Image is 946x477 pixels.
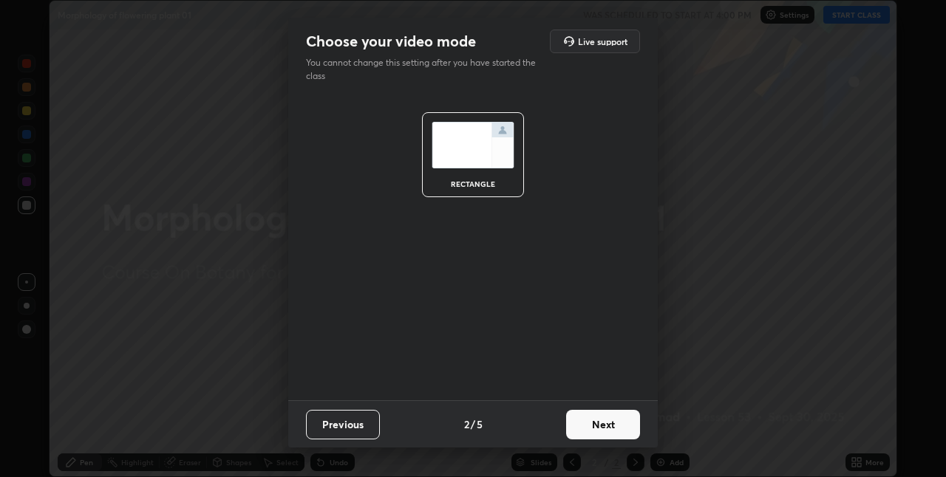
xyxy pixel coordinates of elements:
h4: / [471,416,475,432]
div: rectangle [443,180,503,188]
button: Previous [306,410,380,439]
h2: Choose your video mode [306,32,476,51]
img: normalScreenIcon.ae25ed63.svg [432,122,514,168]
button: Next [566,410,640,439]
h5: Live support [578,37,627,46]
p: You cannot change this setting after you have started the class [306,56,545,83]
h4: 2 [464,416,469,432]
h4: 5 [477,416,483,432]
